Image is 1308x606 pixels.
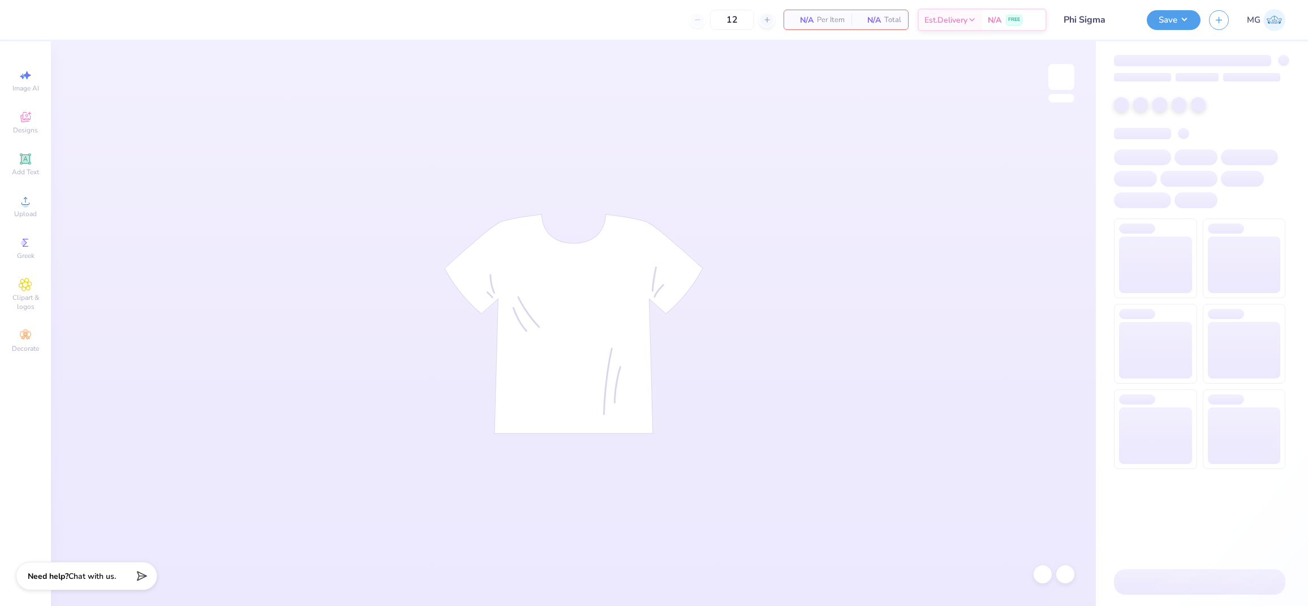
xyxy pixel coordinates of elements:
[13,126,38,135] span: Designs
[884,14,901,26] span: Total
[924,14,967,26] span: Est. Delivery
[817,14,845,26] span: Per Item
[1247,9,1285,31] a: MG
[1147,10,1201,30] button: Save
[14,209,37,218] span: Upload
[444,214,703,434] img: tee-skeleton.svg
[791,14,814,26] span: N/A
[17,251,35,260] span: Greek
[28,571,68,582] strong: Need help?
[6,293,45,311] span: Clipart & logos
[710,10,754,30] input: – –
[1008,16,1020,24] span: FREE
[988,14,1001,26] span: N/A
[12,167,39,177] span: Add Text
[12,84,39,93] span: Image AI
[1247,14,1260,27] span: MG
[68,571,116,582] span: Chat with us.
[858,14,881,26] span: N/A
[12,344,39,353] span: Decorate
[1055,8,1138,31] input: Untitled Design
[1263,9,1285,31] img: Mary Grace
